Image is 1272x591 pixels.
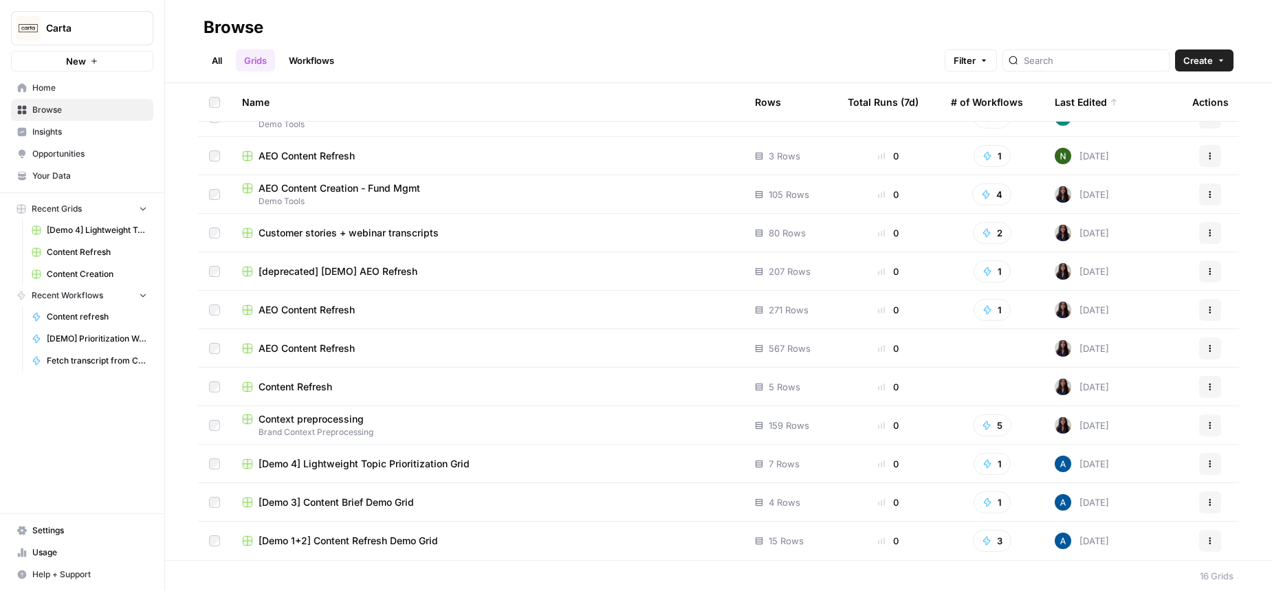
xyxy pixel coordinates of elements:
[1055,417,1071,434] img: rox323kbkgutb4wcij4krxobkpon
[259,412,364,426] span: Context preprocessing
[32,524,147,537] span: Settings
[769,419,809,432] span: 159 Rows
[974,453,1011,475] button: 1
[1192,83,1229,121] div: Actions
[973,222,1011,244] button: 2
[11,77,153,99] a: Home
[1055,456,1109,472] div: [DATE]
[32,148,147,160] span: Opportunities
[242,426,733,438] span: Brand Context Preprocessing
[236,49,275,71] a: Grids
[46,21,129,35] span: Carta
[11,285,153,306] button: Recent Workflows
[1055,340,1109,357] div: [DATE]
[848,380,929,394] div: 0
[242,181,733,208] a: AEO Content Creation - Fund MgmtDemo Tools
[242,380,733,394] a: Content Refresh
[1055,186,1109,203] div: [DATE]
[47,311,147,323] span: Content refresh
[32,568,147,581] span: Help + Support
[974,260,1011,282] button: 1
[974,145,1011,167] button: 1
[1055,148,1109,164] div: [DATE]
[951,83,1023,121] div: # of Workflows
[25,219,153,241] a: [Demo 4] Lightweight Topic Prioritization Grid
[47,224,147,236] span: [Demo 4] Lightweight Topic Prioritization Grid
[848,342,929,355] div: 0
[954,54,976,67] span: Filter
[259,495,414,509] span: [Demo 3] Content Brief Demo Grid
[32,289,103,302] span: Recent Workflows
[242,195,733,208] span: Demo Tools
[1055,533,1071,549] img: he81ibor8lsei4p3qvg4ugbvimgp
[973,414,1011,436] button: 5
[1055,263,1109,280] div: [DATE]
[1055,148,1071,164] img: g4o9tbhziz0738ibrok3k9f5ina6
[259,181,420,195] span: AEO Content Creation - Fund Mgmt
[972,183,1011,205] button: 4
[848,226,929,240] div: 0
[47,355,147,367] span: Fetch transcript from Chorus
[204,16,263,38] div: Browse
[1200,569,1233,583] div: 16 Grids
[11,99,153,121] a: Browse
[1055,186,1071,203] img: rox323kbkgutb4wcij4krxobkpon
[1055,494,1109,511] div: [DATE]
[32,546,147,559] span: Usage
[242,342,733,355] a: AEO Content Refresh
[1055,340,1071,357] img: rox323kbkgutb4wcij4krxobkpon
[259,265,417,278] span: [deprecated] [DEMO] AEO Refresh
[32,203,82,215] span: Recent Grids
[25,350,153,372] a: Fetch transcript from Chorus
[16,16,41,41] img: Carta Logo
[769,303,809,317] span: 271 Rows
[11,143,153,165] a: Opportunities
[848,265,929,278] div: 0
[11,11,153,45] button: Workspace: Carta
[259,303,355,317] span: AEO Content Refresh
[1055,225,1071,241] img: rox323kbkgutb4wcij4krxobkpon
[242,457,733,471] a: [Demo 4] Lightweight Topic Prioritization Grid
[11,542,153,564] a: Usage
[848,419,929,432] div: 0
[11,165,153,187] a: Your Data
[1055,417,1109,434] div: [DATE]
[1175,49,1233,71] button: Create
[848,83,919,121] div: Total Runs (7d)
[755,83,781,121] div: Rows
[769,149,800,163] span: 3 Rows
[259,457,470,471] span: [Demo 4] Lightweight Topic Prioritization Grid
[25,263,153,285] a: Content Creation
[259,534,438,548] span: [Demo 1+2] Content Refresh Demo Grid
[1055,494,1071,511] img: he81ibor8lsei4p3qvg4ugbvimgp
[32,82,147,94] span: Home
[242,118,733,131] span: Demo Tools
[259,342,355,355] span: AEO Content Refresh
[974,491,1011,513] button: 1
[1055,456,1071,472] img: he81ibor8lsei4p3qvg4ugbvimgp
[204,49,230,71] a: All
[769,534,804,548] span: 15 Rows
[1055,533,1109,549] div: [DATE]
[281,49,342,71] a: Workflows
[769,188,809,201] span: 105 Rows
[32,170,147,182] span: Your Data
[25,241,153,263] a: Content Refresh
[769,265,811,278] span: 207 Rows
[11,121,153,143] a: Insights
[47,333,147,345] span: [DEMO] Prioritization Workflow for creation
[1055,379,1071,395] img: rox323kbkgutb4wcij4krxobkpon
[242,495,733,509] a: [Demo 3] Content Brief Demo Grid
[11,199,153,219] button: Recent Grids
[1055,302,1071,318] img: rox323kbkgutb4wcij4krxobkpon
[848,188,929,201] div: 0
[259,149,355,163] span: AEO Content Refresh
[973,530,1011,552] button: 3
[259,226,439,240] span: Customer stories + webinar transcripts
[242,265,733,278] a: [deprecated] [DEMO] AEO Refresh
[769,342,811,355] span: 567 Rows
[11,520,153,542] a: Settings
[242,149,733,163] a: AEO Content Refresh
[242,534,733,548] a: [Demo 1+2] Content Refresh Demo Grid
[32,126,147,138] span: Insights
